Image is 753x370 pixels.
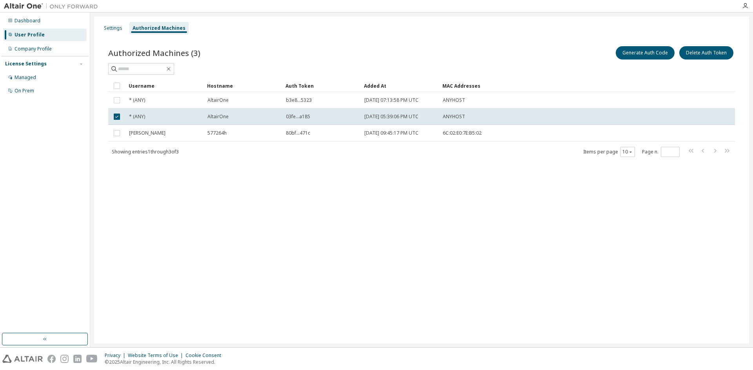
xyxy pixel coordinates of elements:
div: Authorized Machines [133,25,186,31]
div: Settings [104,25,122,31]
span: [PERSON_NAME] [129,130,166,136]
span: Showing entries 1 through 3 of 3 [112,148,179,155]
div: Company Profile [15,46,52,52]
span: [DATE] 07:13:58 PM UTC [364,97,418,103]
img: youtube.svg [86,355,98,363]
div: Privacy [105,352,128,359]
span: Page n. [642,147,680,157]
span: ANYHOST [443,114,465,120]
div: Managed [15,74,36,81]
span: 03fe...a185 [286,114,310,120]
button: 10 [622,149,633,155]
img: Altair One [4,2,102,10]
div: License Settings [5,61,47,67]
div: User Profile [15,32,45,38]
div: Website Terms of Use [128,352,186,359]
img: linkedin.svg [73,355,82,363]
div: Dashboard [15,18,40,24]
span: [DATE] 05:39:06 PM UTC [364,114,418,120]
span: 80bf...471c [286,130,310,136]
span: * (ANY) [129,114,145,120]
div: Username [129,79,201,92]
img: altair_logo.svg [2,355,43,363]
span: 577264h [207,130,227,136]
span: * (ANY) [129,97,145,103]
span: ANYHOST [443,97,465,103]
span: Authorized Machines (3) [108,47,200,58]
span: b3e8...5323 [286,97,312,103]
img: instagram.svg [60,355,69,363]
div: Added At [364,79,436,92]
button: Delete Auth Token [679,46,733,60]
span: Items per page [583,147,635,157]
p: © 2025 Altair Engineering, Inc. All Rights Reserved. [105,359,226,365]
span: [DATE] 09:45:17 PM UTC [364,130,418,136]
button: Generate Auth Code [616,46,675,60]
span: AltairOne [207,97,229,103]
span: AltairOne [207,114,229,120]
div: MAC Addresses [442,79,653,92]
div: Cookie Consent [186,352,226,359]
div: Hostname [207,79,279,92]
div: On Prem [15,88,34,94]
img: facebook.svg [47,355,56,363]
span: 6C:02:E0:7E:B5:02 [443,130,482,136]
div: Auth Token [286,79,358,92]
